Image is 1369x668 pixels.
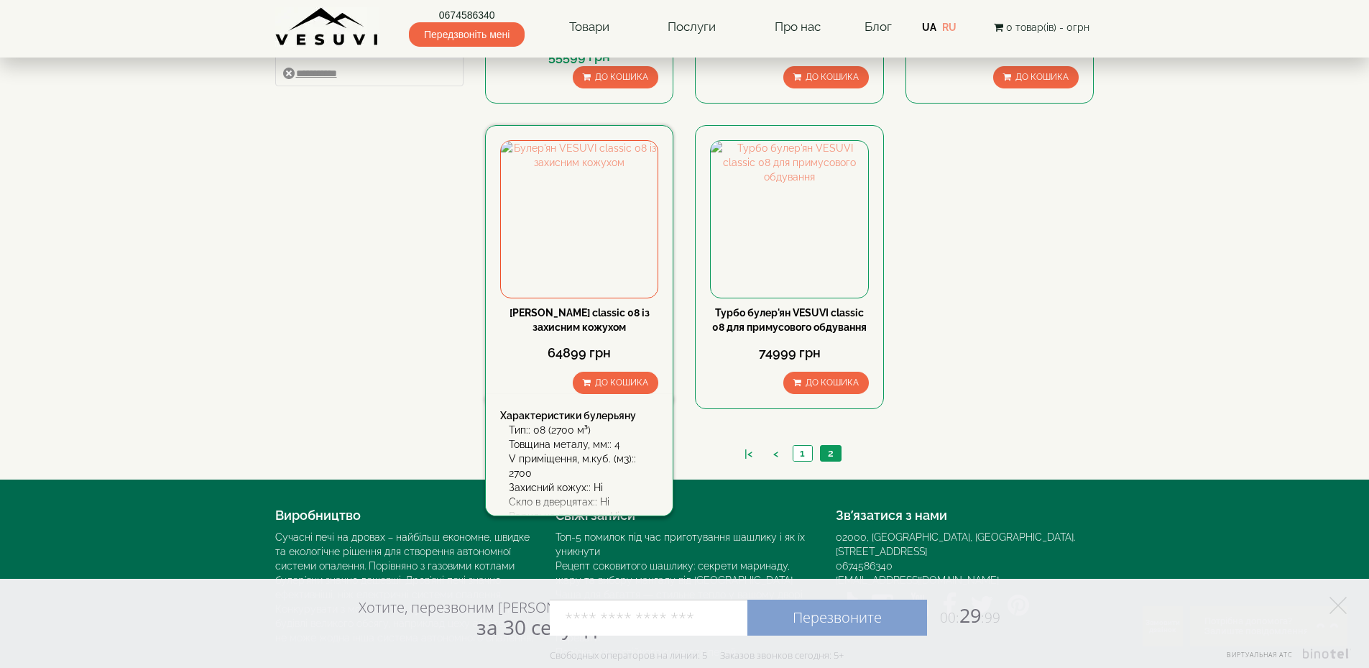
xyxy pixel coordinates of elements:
[993,66,1079,88] button: До кошика
[555,11,624,44] a: Товари
[275,508,534,523] h4: Виробництво
[409,22,525,47] span: Передзвоніть мені
[595,378,648,388] span: До кошика
[828,447,834,459] span: 2
[275,530,534,645] div: Сучасні печі на дровах – найбільш економне, швидке та екологічне рішення для створення автономної...
[573,66,658,88] button: До кошика
[836,560,893,572] a: 0674586340
[556,508,814,523] h4: Свіжі записи
[476,613,605,641] span: за 30 секунд?
[509,452,658,480] div: V приміщення, м.куб. (м3):: 2700
[922,22,936,33] a: UA
[783,66,869,88] button: До кошика
[1218,649,1351,668] a: Виртуальная АТС
[556,560,793,586] a: Рецепт соковитого шашлику: секрети маринаду, жару та вибору мангалу від [GEOGRAPHIC_DATA]
[836,508,1094,523] h4: Зв’язатися з нами
[836,575,999,586] a: [EMAIL_ADDRESS][DOMAIN_NAME]
[1227,650,1293,659] span: Виртуальная АТС
[500,408,658,423] div: Характеристики булерьяну
[275,7,379,47] img: Завод VESUVI
[737,447,760,462] a: |<
[550,649,844,661] div: Свободных операторов на линии: 5 Заказов звонков сегодня: 5+
[710,344,868,362] div: 74999 грн
[940,608,959,627] span: 00:
[510,307,650,333] a: [PERSON_NAME] classic 08 із захисним кожухом
[509,437,658,452] div: Товщина металу, мм:: 4
[766,447,785,462] a: <
[793,446,812,461] a: 1
[760,11,835,44] a: Про нас
[1006,22,1089,33] span: 0 товар(ів) - 0грн
[500,344,658,362] div: 64899 грн
[595,72,648,82] span: До кошика
[712,307,867,333] a: Турбо булер'ян VESUVI classic 08 для примусового обдування
[573,372,658,394] button: До кошика
[509,423,658,437] div: Тип:: 08 (2700 м³)
[1015,72,1069,82] span: До кошика
[990,19,1094,35] button: 0 товар(ів) - 0грн
[509,480,658,495] div: Захисний кожух:: Ні
[359,598,605,639] div: Хотите, перезвоним [PERSON_NAME]
[836,530,1094,559] div: 02000, [GEOGRAPHIC_DATA], [GEOGRAPHIC_DATA]. [STREET_ADDRESS]
[942,22,957,33] a: RU
[783,372,869,394] button: До кошика
[556,531,805,557] a: Топ-5 помилок під час приготування шашлику і як їх уникнути
[806,378,859,388] span: До кошика
[501,141,658,298] img: Булер'ян VESUVI classic 08 із захисним кожухом
[653,11,730,44] a: Послуги
[747,600,927,636] a: Перезвоните
[409,8,525,22] a: 0674586340
[806,72,859,82] span: До кошика
[865,19,892,34] a: Блог
[927,602,1000,628] span: 29
[711,141,867,298] img: Турбо булер'ян VESUVI classic 08 для примусового обдування
[981,608,1000,627] span: :99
